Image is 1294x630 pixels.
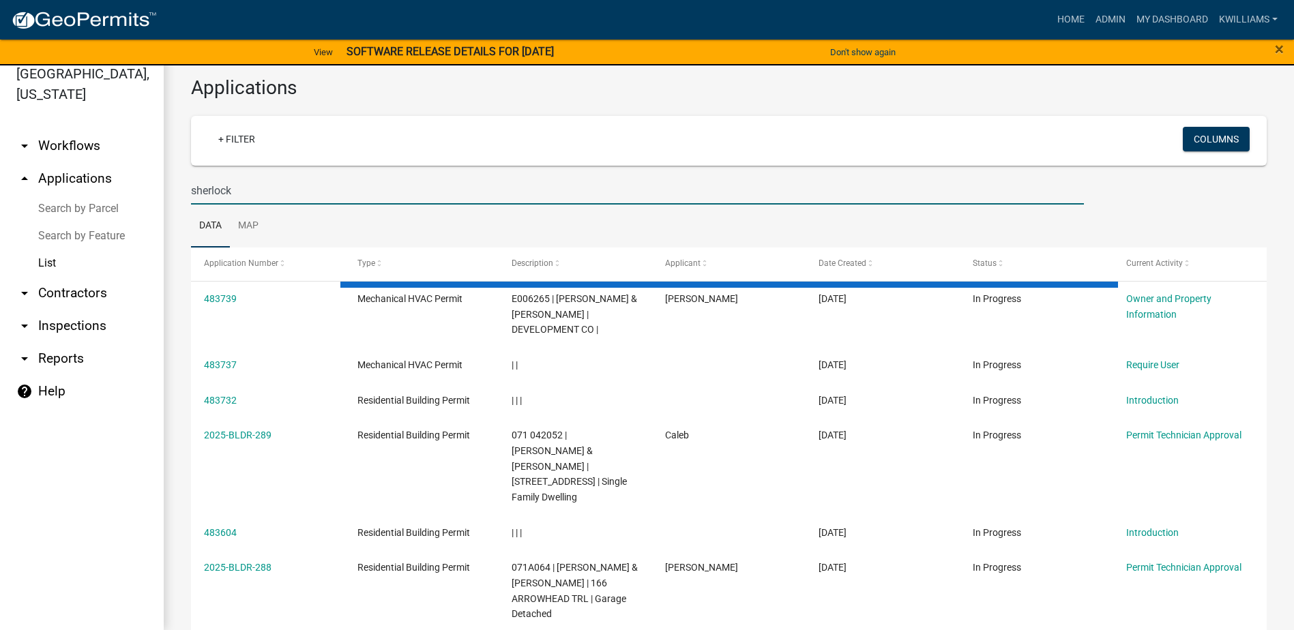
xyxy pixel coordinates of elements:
a: kwilliams [1214,7,1283,33]
i: arrow_drop_down [16,138,33,154]
span: Residential Building Permit [357,430,470,440]
datatable-header-cell: Applicant [652,247,806,280]
a: + Filter [207,127,266,151]
span: 071A064 | KELLEY TIMOTHY V & HEATHER L | 166 ARROWHEAD TRL | Garage Detached [512,562,638,619]
span: In Progress [973,527,1021,538]
span: Status [973,258,997,268]
span: 09/24/2025 [819,430,847,440]
span: Application Number [204,258,278,268]
datatable-header-cell: Application Number [191,247,344,280]
a: 483732 [204,395,237,406]
i: arrow_drop_down [16,318,33,334]
datatable-header-cell: Description [499,247,652,280]
h3: Applications [191,76,1267,100]
datatable-header-cell: Current Activity [1113,247,1267,280]
i: arrow_drop_down [16,285,33,301]
span: Heather Kelley [665,562,738,573]
a: Require User [1126,359,1179,370]
span: 09/25/2025 [819,359,847,370]
strong: SOFTWARE RELEASE DETAILS FOR [DATE] [347,45,554,58]
a: Permit Technician Approval [1126,430,1241,440]
span: Residential Building Permit [357,527,470,538]
datatable-header-cell: Status [959,247,1113,280]
a: Map [230,205,267,248]
span: 09/24/2025 [819,527,847,538]
span: David Ussery [665,293,738,304]
button: Don't show again [825,41,901,63]
span: In Progress [973,562,1021,573]
span: 09/24/2025 [819,562,847,573]
span: Mechanical HVAC Permit [357,359,462,370]
a: 2025-BLDR-289 [204,430,271,440]
span: Mechanical HVAC Permit [357,293,462,304]
a: Introduction [1126,395,1179,406]
i: arrow_drop_down [16,350,33,367]
i: arrow_drop_up [16,170,33,187]
input: Search for applications [191,177,1084,205]
a: Introduction [1126,527,1179,538]
span: × [1275,40,1284,59]
a: Data [191,205,230,248]
span: Residential Building Permit [357,395,470,406]
span: In Progress [973,293,1021,304]
a: Home [1052,7,1090,33]
span: Caleb [665,430,689,440]
button: Close [1275,41,1284,57]
span: Description [512,258,553,268]
a: 483604 [204,527,237,538]
span: Residential Building Permit [357,562,470,573]
datatable-header-cell: Type [344,247,498,280]
a: View [308,41,338,63]
a: Owner and Property Information [1126,293,1211,320]
a: Permit Technician Approval [1126,562,1241,573]
button: Columns [1183,127,1250,151]
span: Applicant [665,258,701,268]
span: Current Activity [1126,258,1183,268]
a: 2025-BLDR-288 [204,562,271,573]
span: 071 042052 | COKER MICHAEL D & SHIRLEY J | 128 HICKORY LN | Single Family Dwelling [512,430,627,502]
a: Admin [1090,7,1131,33]
span: Type [357,258,375,268]
i: help [16,383,33,400]
span: Date Created [819,258,866,268]
span: In Progress [973,359,1021,370]
span: | | | [512,527,522,538]
span: In Progress [973,430,1021,440]
span: In Progress [973,395,1021,406]
a: My Dashboard [1131,7,1214,33]
span: 09/25/2025 [819,293,847,304]
datatable-header-cell: Date Created [806,247,959,280]
a: 483739 [204,293,237,304]
span: | | [512,359,518,370]
span: 09/25/2025 [819,395,847,406]
a: 483737 [204,359,237,370]
span: E006265 | HORTON N D JR & HORTON | DEVELOPMENT CO | [512,293,637,335]
span: | | | [512,395,522,406]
